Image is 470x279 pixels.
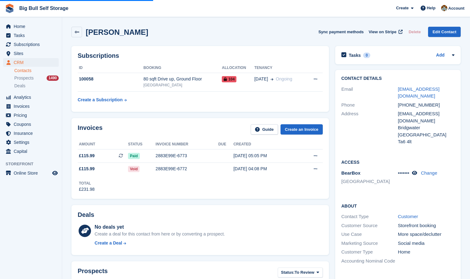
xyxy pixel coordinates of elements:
h2: Prospects [78,268,108,279]
a: Change [421,170,437,176]
button: Status: To Review [278,268,323,278]
span: Void [128,166,139,172]
h2: About [341,203,454,209]
a: menu [3,22,59,31]
div: 2883E99E-6772 [156,166,218,172]
div: Use Case [341,231,398,238]
th: Due [218,139,234,149]
span: Insurance [14,129,51,138]
span: Subscriptions [14,40,51,49]
div: Total [79,181,95,186]
a: menu [3,31,59,40]
span: ••••••• [398,170,409,176]
span: BearBox [341,170,361,176]
a: Big Bull Self Storage [17,3,71,13]
a: Create a Deal [95,240,225,246]
h2: Tasks [349,53,361,58]
button: Sync payment methods [318,27,364,37]
span: Sites [14,49,51,58]
div: [GEOGRAPHIC_DATA] [144,82,222,88]
span: Deals [14,83,25,89]
span: 104 [222,76,236,82]
a: menu [3,129,59,138]
a: menu [3,147,59,156]
div: Marketing Source [341,240,398,247]
img: stora-icon-8386f47178a22dfd0bd8f6a31ec36ba5ce8667c1dd55bd0f319d3a0aa187defe.svg [5,4,14,13]
span: CRM [14,58,51,67]
span: Tasks [14,31,51,40]
a: Preview store [51,169,59,177]
a: menu [3,138,59,147]
div: Home [398,249,454,256]
a: menu [3,111,59,120]
th: Tenancy [254,63,305,73]
span: Status: [281,269,295,276]
div: Create a Subscription [78,97,123,103]
span: Help [427,5,436,11]
div: Social media [398,240,454,247]
a: menu [3,169,59,177]
a: Customer [398,214,418,219]
div: [EMAIL_ADDRESS][DOMAIN_NAME] [398,110,454,124]
a: Guide [251,124,278,135]
span: Analytics [14,93,51,102]
a: View on Stripe [366,27,404,37]
div: [GEOGRAPHIC_DATA] [398,131,454,139]
span: Online Store [14,169,51,177]
div: £231.98 [79,186,95,193]
a: Contacts [14,68,59,74]
span: Home [14,22,51,31]
li: [GEOGRAPHIC_DATA] [341,178,398,185]
h2: Access [341,159,454,165]
a: menu [3,40,59,49]
th: Amount [78,139,128,149]
th: Created [233,139,298,149]
div: [DATE] 05:05 PM [233,153,298,159]
h2: Invoices [78,124,103,135]
a: menu [3,120,59,129]
div: Create a Deal [95,240,122,246]
div: [DATE] 04:08 PM [233,166,298,172]
div: 100058 [78,76,144,82]
span: Settings [14,138,51,147]
span: View on Stripe [369,29,396,35]
span: Storefront [6,161,62,167]
img: Mike Llewellen Palmer [441,5,447,11]
a: Edit Contact [428,27,461,37]
span: Account [448,5,464,11]
h2: Contact Details [341,76,454,81]
div: Bridgwater [398,124,454,131]
span: To Review [295,269,314,276]
h2: [PERSON_NAME] [86,28,148,36]
div: Customer Type [341,249,398,256]
span: £115.99 [79,153,95,159]
span: Prospects [14,75,34,81]
div: 1490 [47,75,59,81]
a: menu [3,93,59,102]
div: No deals yet [95,223,225,231]
div: Accounting Nominal Code [341,258,398,265]
span: Invoices [14,102,51,111]
span: Create [396,5,408,11]
a: Prospects 1490 [14,75,59,81]
div: Storefront booking [398,222,454,229]
a: Add [436,52,445,59]
th: Booking [144,63,222,73]
div: Address [341,110,398,145]
span: Pricing [14,111,51,120]
h2: Subscriptions [78,52,323,59]
a: [EMAIL_ADDRESS][DOMAIN_NAME] [398,86,440,99]
span: Ongoing [276,76,292,81]
div: [PHONE_NUMBER] [398,102,454,109]
div: Ta6 4lt [398,138,454,145]
div: Customer Source [341,222,398,229]
div: Create a deal for this contact from here or by converting a prospect. [95,231,225,237]
a: Create an Invoice [281,124,323,135]
a: menu [3,49,59,58]
a: Create a Subscription [78,94,127,106]
div: Phone [341,102,398,109]
div: Contact Type [341,213,398,220]
th: Status [128,139,156,149]
a: Deals [14,83,59,89]
h2: Deals [78,211,94,218]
